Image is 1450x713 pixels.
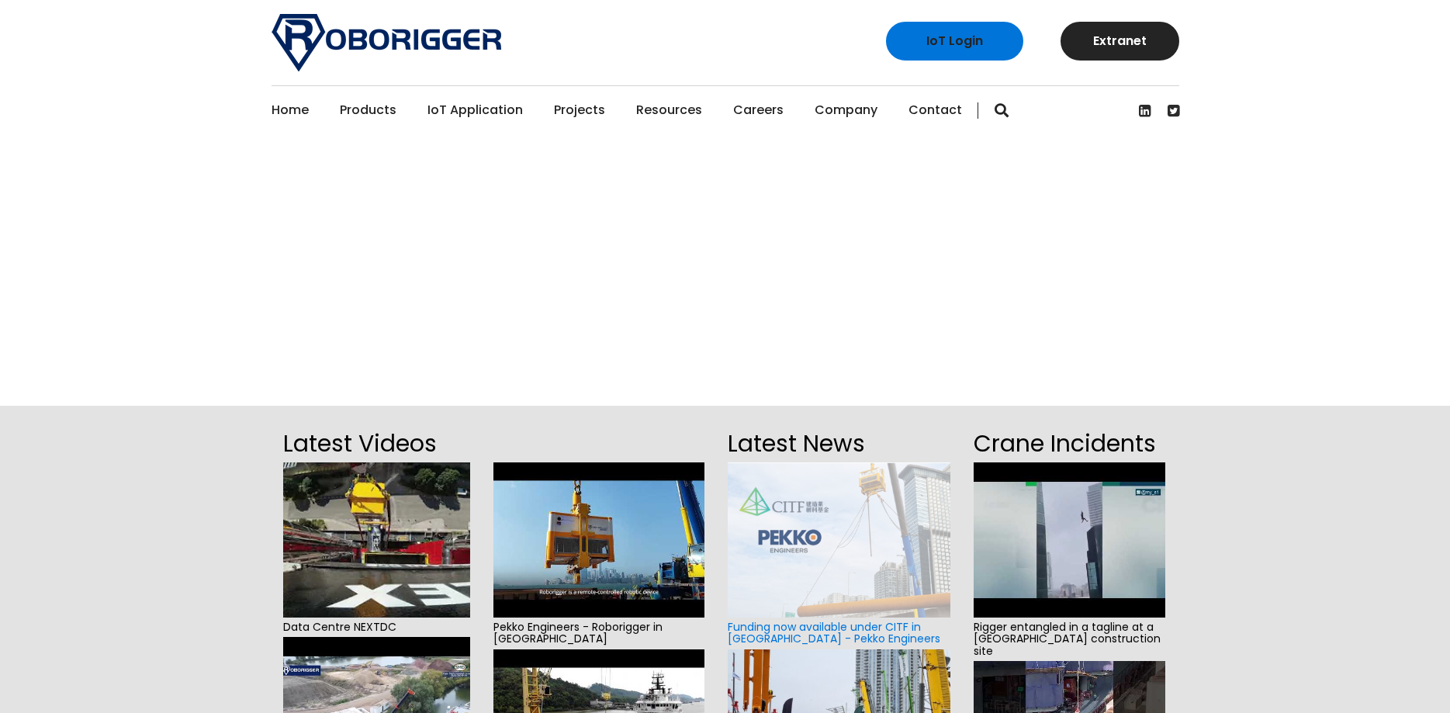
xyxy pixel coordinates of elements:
[728,425,950,462] h2: Latest News
[427,86,523,134] a: IoT Application
[733,86,784,134] a: Careers
[272,14,501,71] img: Roborigger
[1061,22,1179,61] a: Extranet
[554,86,605,134] a: Projects
[974,618,1165,661] span: Rigger entangled in a tagline at a [GEOGRAPHIC_DATA] construction site
[886,22,1023,61] a: IoT Login
[493,462,705,618] img: hqdefault.jpg
[283,618,470,637] span: Data Centre NEXTDC
[974,425,1165,462] h2: Crane Incidents
[283,425,470,462] h2: Latest Videos
[283,462,470,618] img: hqdefault.jpg
[272,86,309,134] a: Home
[728,619,940,646] a: Funding now available under CITF in [GEOGRAPHIC_DATA] - Pekko Engineers
[636,86,702,134] a: Resources
[340,86,396,134] a: Products
[974,462,1165,618] img: hqdefault.jpg
[493,618,705,649] span: Pekko Engineers - Roborigger in [GEOGRAPHIC_DATA]
[908,86,962,134] a: Contact
[815,86,877,134] a: Company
